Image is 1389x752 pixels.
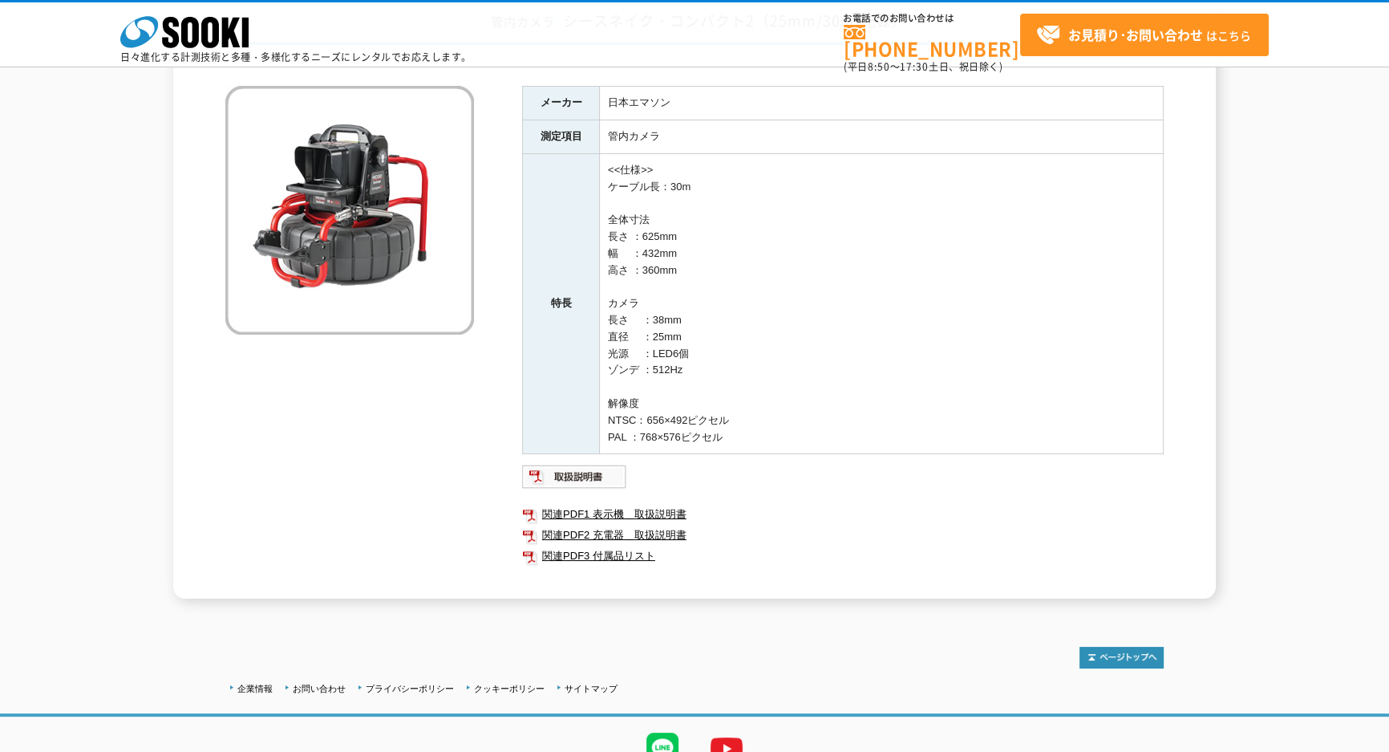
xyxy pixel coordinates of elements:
td: <<仕様>> ケーブル長：30m 全体寸法 長さ ：625mm 幅 ：432mm 高さ ：360mm カメラ 長さ ：38mm 直径 ：25mm 光源 ：LED6個 ゾンデ ：512Hz 解像度... [600,153,1164,454]
p: 日々進化する計測技術と多種・多様化するニーズにレンタルでお応えします。 [120,52,472,62]
td: 管内カメラ [600,120,1164,153]
a: サイトマップ [565,684,618,693]
a: お問い合わせ [293,684,346,693]
span: 8:50 [868,59,890,74]
th: メーカー [523,87,600,120]
a: プライバシーポリシー [366,684,454,693]
a: 関連PDF2 充電器＿取扱説明書 [522,525,1164,546]
a: クッキーポリシー [474,684,545,693]
a: [PHONE_NUMBER] [844,25,1020,58]
a: 関連PDF3 付属品リスト [522,546,1164,567]
img: トップページへ [1079,647,1164,669]
strong: お見積り･お問い合わせ [1068,25,1203,44]
span: お電話でのお問い合わせは [844,14,1020,23]
span: はこちら [1036,23,1251,47]
img: 取扱説明書 [522,464,627,490]
span: (平日 ～ 土日、祝日除く) [844,59,1002,74]
th: 特長 [523,153,600,454]
a: お見積り･お問い合わせはこちら [1020,14,1269,56]
th: 測定項目 [523,120,600,153]
img: シースネイク・コンパクト2 （25mm/30m/記録） [225,86,474,335]
a: 企業情報 [237,684,273,693]
a: 関連PDF1 表示機＿取扱説明書 [522,504,1164,525]
span: 17:30 [900,59,929,74]
a: 取扱説明書 [522,475,627,487]
td: 日本エマソン [600,87,1164,120]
